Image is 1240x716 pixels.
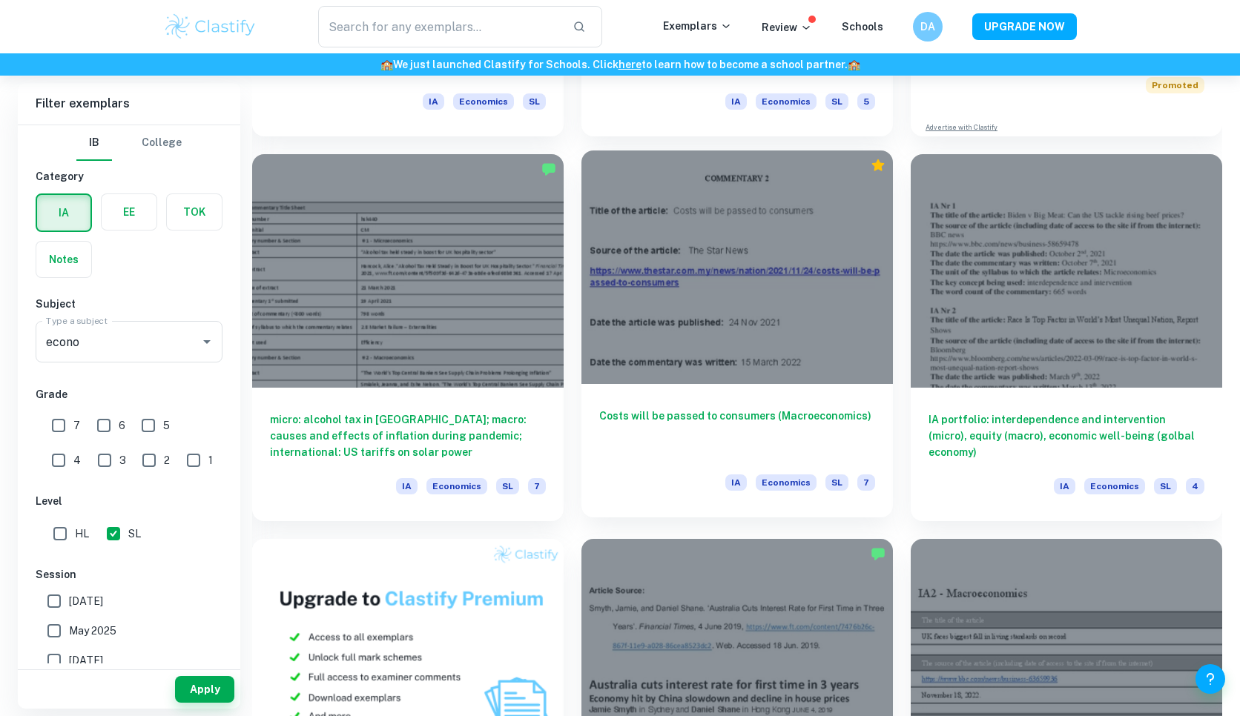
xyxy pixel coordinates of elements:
[208,452,213,468] span: 1
[1146,77,1204,93] span: Promoted
[920,19,937,35] h6: DA
[756,93,817,110] span: Economics
[1196,664,1225,694] button: Help and Feedback
[825,93,848,110] span: SL
[453,93,514,110] span: Economics
[972,13,1077,40] button: UPGRADE NOW
[76,125,112,161] button: IB
[73,417,80,434] span: 7
[926,122,997,133] a: Advertise with Clastify
[36,566,222,583] h6: Session
[164,452,170,468] span: 2
[37,195,90,231] button: IA
[1186,478,1204,494] span: 4
[3,56,1237,73] h6: We just launched Clastify for Schools. Click to learn how to become a school partner.
[663,18,732,34] p: Exemplars
[167,194,222,230] button: TOK
[756,474,817,491] span: Economics
[36,242,91,277] button: Notes
[75,526,89,542] span: HL
[581,154,893,521] a: Costs will be passed to consumers (Macroeconomics)IAEconomicsSL7
[1154,478,1177,494] span: SL
[913,12,943,42] button: DA
[541,162,556,176] img: Marked
[380,59,393,70] span: 🏫
[1054,478,1075,494] span: IA
[871,158,886,173] div: Premium
[119,417,125,434] span: 6
[163,12,257,42] img: Clastify logo
[36,296,222,312] h6: Subject
[73,452,81,468] span: 4
[142,125,182,161] button: College
[1084,478,1145,494] span: Economics
[842,21,883,33] a: Schools
[69,623,116,639] span: May 2025
[119,452,126,468] span: 3
[528,478,546,494] span: 7
[423,93,444,110] span: IA
[175,676,234,703] button: Apply
[929,411,1204,460] h6: IA portfolio: interdependence and intervention (micro), equity (macro), economic well-being (golb...
[36,493,222,509] h6: Level
[911,154,1222,521] a: IA portfolio: interdependence and intervention (micro), equity (macro), economic well-being (golb...
[496,478,519,494] span: SL
[270,411,546,460] h6: micro: alcohol tax in [GEOGRAPHIC_DATA]; macro: causes and effects of inflation during pandemic; ...
[69,593,103,609] span: [DATE]
[46,314,108,327] label: Type a subject
[871,546,886,561] img: Marked
[36,168,222,185] h6: Category
[252,154,564,521] a: micro: alcohol tax in [GEOGRAPHIC_DATA]; macro: causes and effects of inflation during pandemic; ...
[18,83,240,125] h6: Filter exemplars
[857,474,875,491] span: 7
[857,93,875,110] span: 5
[825,474,848,491] span: SL
[725,474,747,491] span: IA
[396,478,418,494] span: IA
[762,19,812,36] p: Review
[725,93,747,110] span: IA
[163,417,170,434] span: 5
[76,125,182,161] div: Filter type choice
[426,478,487,494] span: Economics
[619,59,642,70] a: here
[523,93,546,110] span: SL
[197,331,217,352] button: Open
[318,6,561,47] input: Search for any exemplars...
[102,194,156,230] button: EE
[128,526,141,542] span: SL
[69,652,103,669] span: [DATE]
[599,408,875,457] h6: Costs will be passed to consumers (Macroeconomics)
[848,59,860,70] span: 🏫
[36,386,222,402] h6: Grade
